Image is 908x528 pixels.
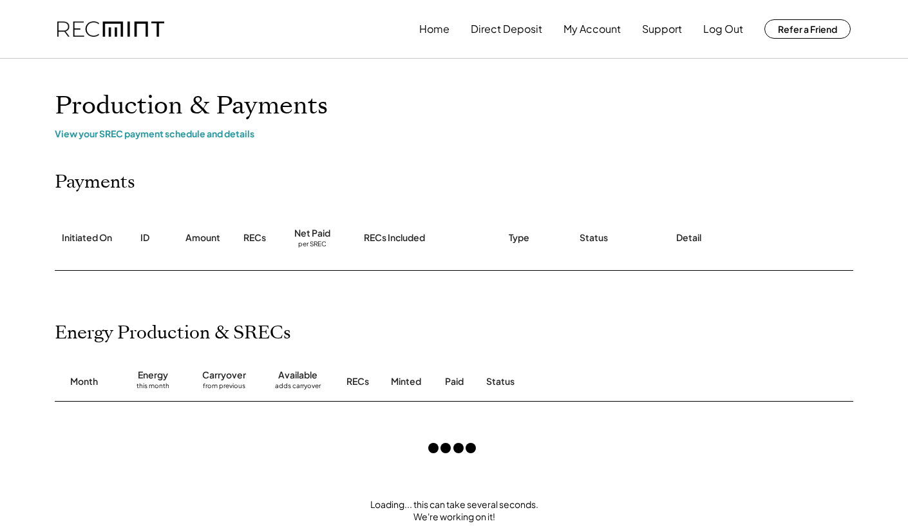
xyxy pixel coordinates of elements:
div: Month [70,375,98,388]
img: recmint-logotype%403x.png [57,21,164,37]
div: Status [486,375,705,388]
div: Energy [138,369,168,382]
div: RECs Included [364,231,425,244]
h2: Payments [55,171,135,193]
div: View your SREC payment schedule and details [55,128,853,139]
button: Refer a Friend [764,19,851,39]
button: My Account [563,16,621,42]
div: Paid [445,375,464,388]
div: Available [278,369,317,382]
div: RECs [346,375,369,388]
div: this month [137,382,169,395]
button: Home [419,16,449,42]
div: Minted [391,375,421,388]
div: Status [580,231,608,244]
div: Net Paid [294,227,330,240]
div: Initiated On [62,231,112,244]
button: Log Out [703,16,743,42]
button: Support [642,16,682,42]
div: ID [140,231,149,244]
div: from previous [203,382,245,395]
div: Detail [676,231,701,244]
div: Loading... this can take several seconds. We're working on it! [42,498,866,523]
h1: Production & Payments [55,91,853,121]
div: adds carryover [275,382,321,395]
div: per SREC [298,240,326,249]
button: Direct Deposit [471,16,542,42]
h2: Energy Production & SRECs [55,322,291,344]
div: RECs [243,231,266,244]
div: Carryover [202,369,246,382]
div: Type [509,231,529,244]
div: Amount [185,231,220,244]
